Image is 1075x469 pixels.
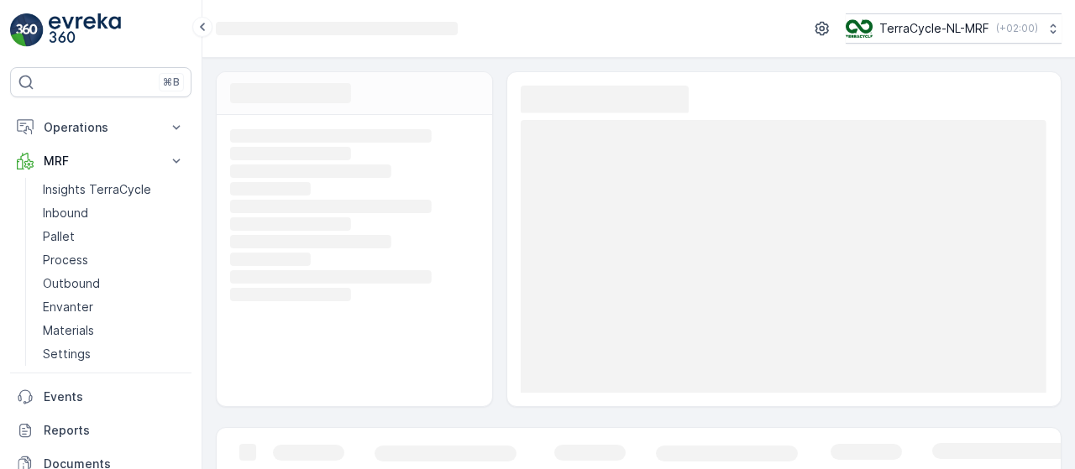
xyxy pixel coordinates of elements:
[36,295,191,319] a: Envanter
[43,181,151,198] p: Insights TerraCycle
[36,342,191,366] a: Settings
[44,388,185,405] p: Events
[10,144,191,178] button: MRF
[44,119,158,136] p: Operations
[10,111,191,144] button: Operations
[996,22,1038,35] p: ( +02:00 )
[43,205,88,221] p: Inbound
[10,380,191,414] a: Events
[36,178,191,201] a: Insights TerraCycle
[846,13,1062,44] button: TerraCycle-NL-MRF(+02:00)
[49,13,121,47] img: logo_light-DOdMpM7g.png
[43,252,88,268] p: Process
[43,275,100,292] p: Outbound
[10,414,191,447] a: Reports
[43,322,94,339] p: Materials
[44,153,158,169] p: MRF
[36,319,191,342] a: Materials
[43,346,91,362] p: Settings
[36,225,191,248] a: Pallet
[163,76,180,89] p: ⌘B
[36,248,191,272] a: Process
[879,20,989,37] p: TerraCycle-NL-MRF
[44,422,185,439] p: Reports
[43,299,93,315] p: Envanter
[10,13,44,47] img: logo
[36,272,191,295] a: Outbound
[36,201,191,225] a: Inbound
[846,19,873,38] img: TC_v739CUj.png
[43,228,75,245] p: Pallet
